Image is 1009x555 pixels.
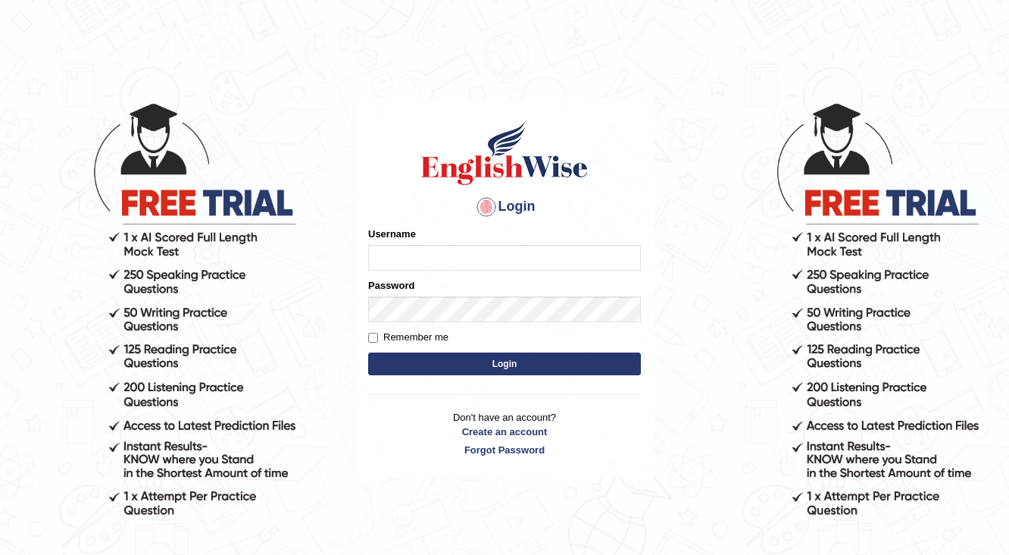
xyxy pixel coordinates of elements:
a: Forgot Password [368,443,641,457]
a: Create an account [368,425,641,439]
label: Remember me [368,330,448,345]
button: Login [368,353,641,375]
input: Remember me [368,333,378,343]
p: Don't have an account? [368,410,641,457]
label: Username [368,227,416,241]
h4: Login [368,195,641,219]
img: Logo of English Wise sign in for intelligent practice with AI [418,119,591,187]
label: Password [368,278,414,293]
